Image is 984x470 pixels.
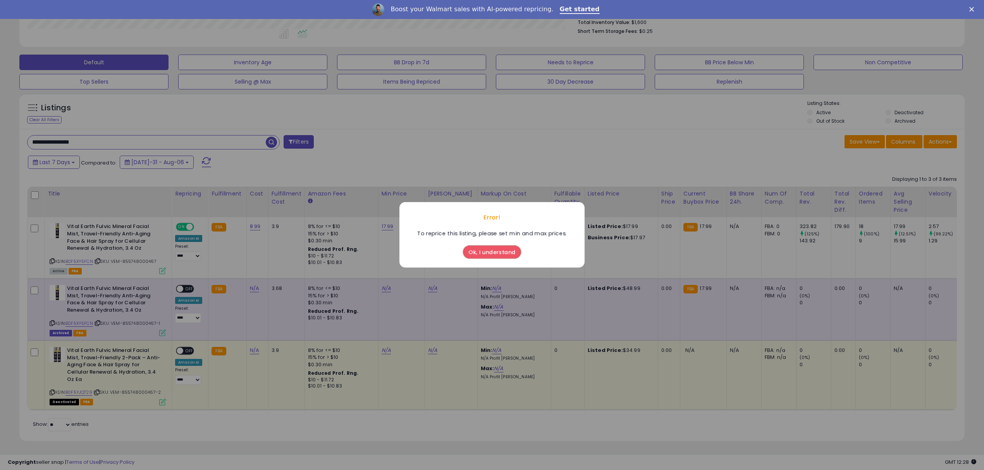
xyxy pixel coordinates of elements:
[372,3,384,16] img: Profile image for Adrian
[969,7,977,12] div: Close
[391,5,553,13] div: Boost your Walmart sales with AI-powered repricing.
[463,246,521,259] button: Ok, I understand
[399,206,585,229] div: Error!
[413,229,571,238] div: To reprice this listing, please set min and max prices.
[560,5,600,14] a: Get started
